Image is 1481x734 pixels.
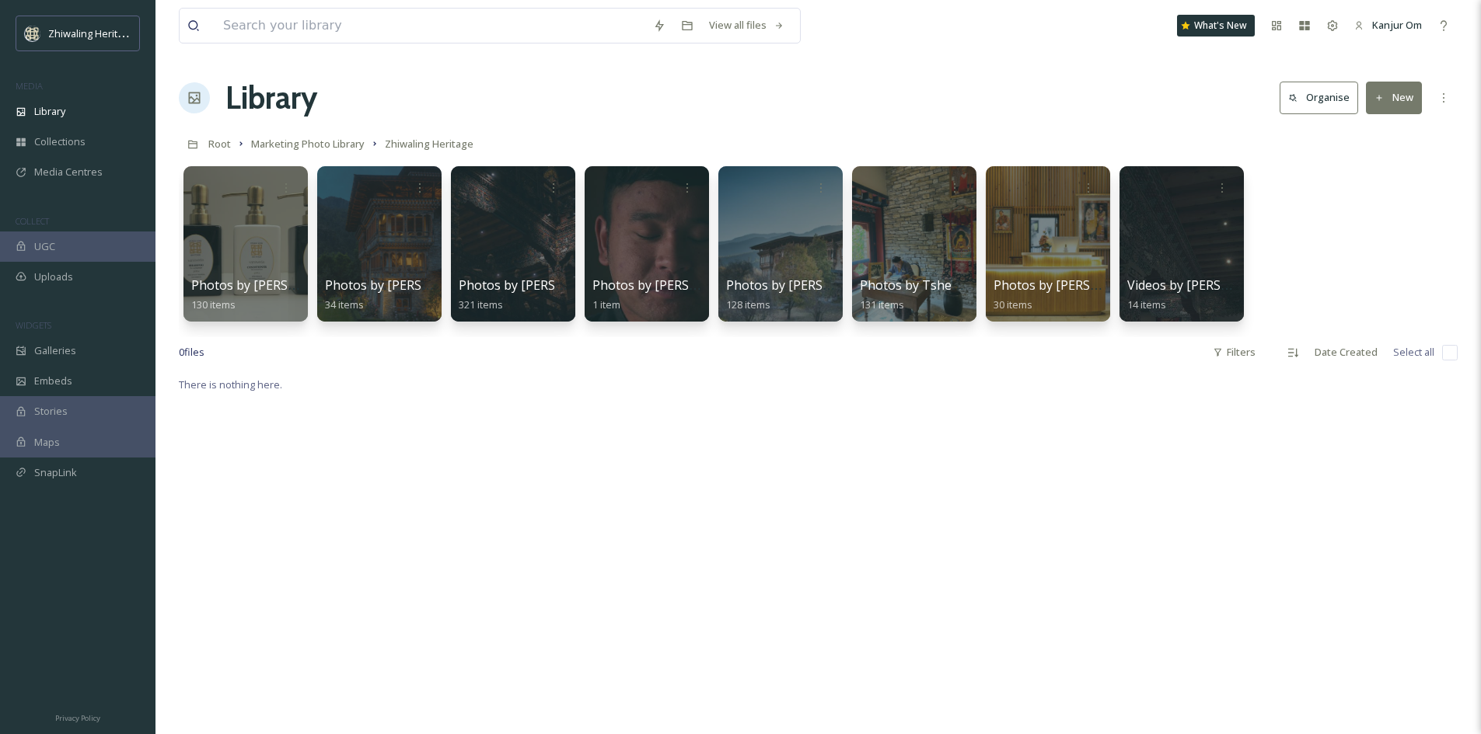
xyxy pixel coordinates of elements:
[34,270,73,284] span: Uploads
[726,297,770,311] span: 128 items
[208,137,231,151] span: Root
[860,297,904,311] span: 131 items
[1366,82,1422,113] button: New
[385,134,473,153] a: Zhiwaling Heritage
[1393,345,1434,360] span: Select all
[592,297,620,311] span: 1 item
[592,277,798,294] span: Photos by [PERSON_NAME] (Video)
[592,278,798,311] a: Photos by [PERSON_NAME] (Video)1 item
[34,374,72,388] span: Embeds
[179,377,282,391] span: There is nothing here.
[34,104,65,119] span: Library
[1177,15,1255,37] a: What's New
[1205,337,1263,367] div: Filters
[325,297,364,311] span: 34 items
[1280,82,1366,113] a: Organise
[325,277,614,294] span: Photos by [PERSON_NAME] and [PERSON_NAME]
[16,215,49,227] span: COLLECT
[860,277,976,294] span: Photos by Tshering
[459,297,503,311] span: 321 items
[191,277,353,294] span: Photos by [PERSON_NAME]
[25,26,40,41] img: Screenshot%202025-04-29%20at%2011.05.50.png
[215,9,645,43] input: Search your library
[34,134,86,149] span: Collections
[994,277,1155,294] span: Photos by [PERSON_NAME]
[701,10,792,40] a: View all files
[191,297,236,311] span: 130 items
[208,134,231,153] a: Root
[726,277,888,294] span: Photos by [PERSON_NAME]
[55,713,100,723] span: Privacy Policy
[16,319,51,331] span: WIDGETS
[1127,278,1286,311] a: Videos by [PERSON_NAME]14 items
[1127,297,1166,311] span: 14 items
[325,278,614,311] a: Photos by [PERSON_NAME] and [PERSON_NAME]34 items
[191,278,353,311] a: Photos by [PERSON_NAME]130 items
[225,75,317,121] a: Library
[34,465,77,480] span: SnapLink
[1307,337,1385,367] div: Date Created
[726,278,888,311] a: Photos by [PERSON_NAME]128 items
[994,278,1155,311] a: Photos by [PERSON_NAME]30 items
[1280,82,1358,113] button: Organise
[34,435,60,450] span: Maps
[860,278,976,311] a: Photos by Tshering131 items
[179,345,204,360] span: 0 file s
[251,137,365,151] span: Marketing Photo Library
[16,80,43,92] span: MEDIA
[1127,277,1286,294] span: Videos by [PERSON_NAME]
[459,277,620,294] span: Photos by [PERSON_NAME]
[34,404,68,419] span: Stories
[1347,10,1430,40] a: Kanjur Om
[459,278,620,311] a: Photos by [PERSON_NAME]321 items
[55,708,100,726] a: Privacy Policy
[34,343,76,358] span: Galleries
[34,239,55,254] span: UGC
[251,134,365,153] a: Marketing Photo Library
[385,137,473,151] span: Zhiwaling Heritage
[48,26,134,40] span: Zhiwaling Heritage
[994,297,1032,311] span: 30 items
[34,165,103,179] span: Media Centres
[1372,18,1422,32] span: Kanjur Om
